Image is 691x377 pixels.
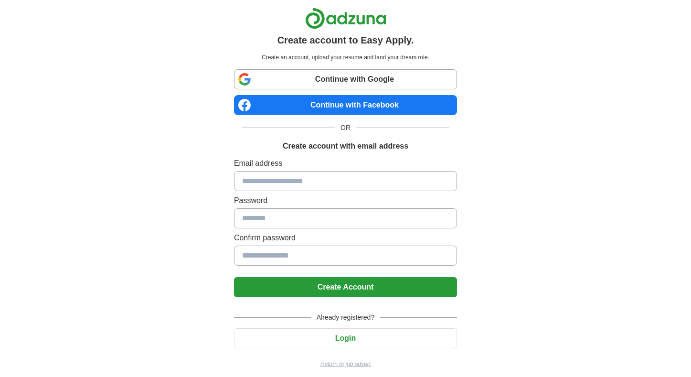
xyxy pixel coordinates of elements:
label: Confirm password [234,232,457,244]
button: Create Account [234,277,457,297]
label: Password [234,195,457,206]
span: OR [335,123,356,133]
a: Return to job advert [234,360,457,368]
img: Adzuna logo [305,8,386,29]
a: Continue with Facebook [234,95,457,115]
button: Login [234,328,457,348]
p: Create an account, upload your resume and land your dream role. [236,53,455,62]
a: Continue with Google [234,69,457,89]
a: Login [234,334,457,342]
span: Already registered? [311,312,380,323]
h1: Create account to Easy Apply. [277,33,414,47]
label: Email address [234,158,457,169]
h1: Create account with email address [283,140,408,152]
